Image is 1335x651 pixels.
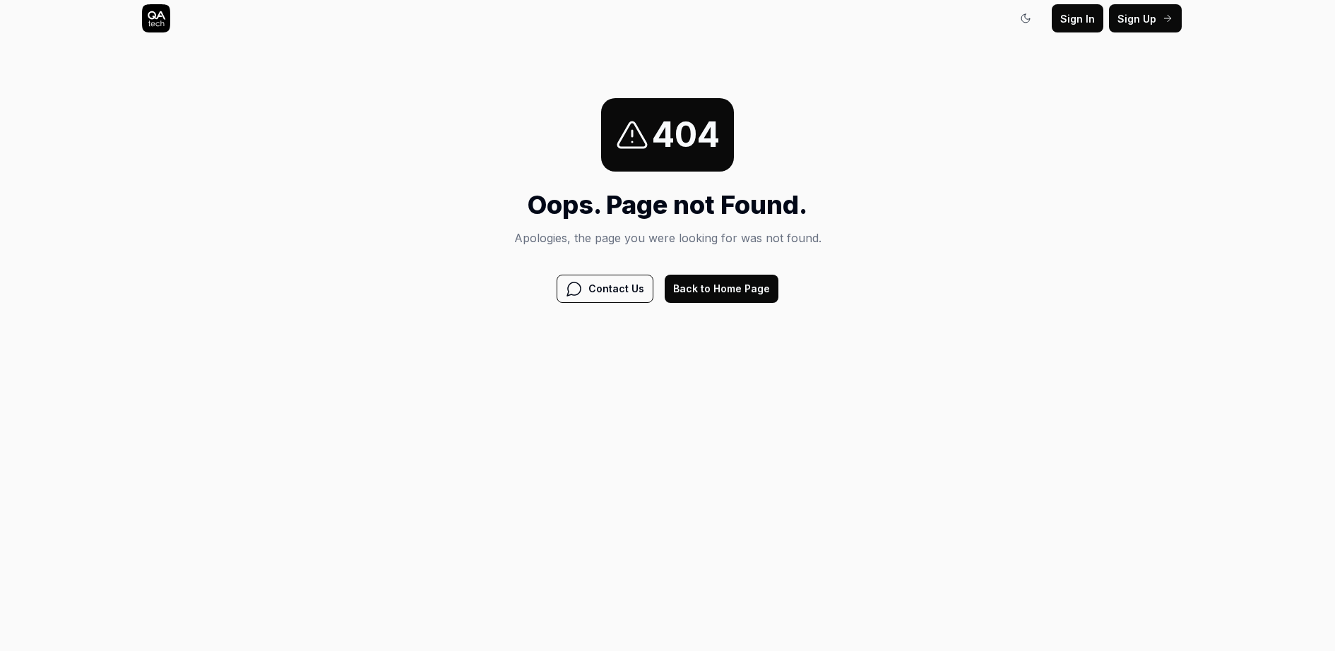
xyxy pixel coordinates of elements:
button: Contact Us [557,275,653,303]
button: Back to Home Page [665,275,778,303]
span: 404 [652,109,720,160]
p: Apologies, the page you were looking for was not found. [514,229,821,246]
button: Sign Up [1109,4,1182,32]
button: Sign In [1052,4,1103,32]
span: Sign Up [1117,11,1156,26]
h1: Oops. Page not Found. [514,186,821,224]
span: Sign In [1060,11,1095,26]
